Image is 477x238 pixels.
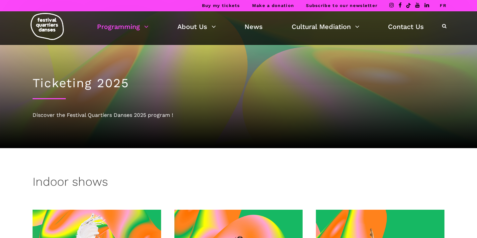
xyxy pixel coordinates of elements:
[33,175,108,191] h3: Indoor shows
[177,21,216,32] a: About Us
[440,3,446,8] a: FR
[244,21,263,32] a: News
[31,13,64,40] img: logo-fqd-med
[306,3,377,8] a: Subscribe to our newsletter
[388,21,424,32] a: Contact Us
[33,111,444,119] div: Discover the Festival Quartiers Danses 2025 program !
[252,3,294,8] a: Make a donation
[292,21,359,32] a: Cultural Mediation
[202,3,240,8] a: Buy my tickets
[33,76,444,91] h1: Ticketing 2025
[97,21,148,32] a: Programming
